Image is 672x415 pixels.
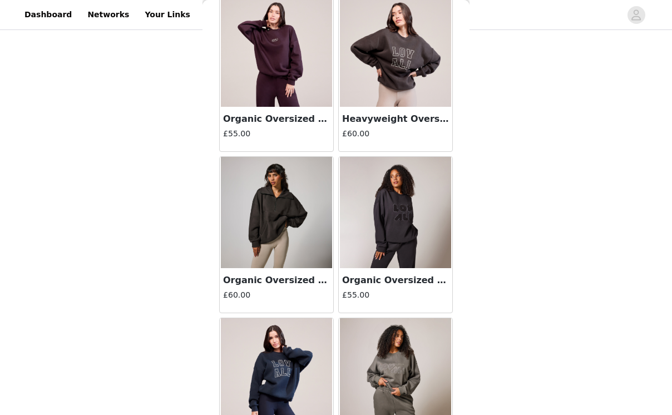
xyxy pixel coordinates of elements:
[81,2,136,27] a: Networks
[342,289,449,301] h4: £55.00
[340,157,451,268] img: Organic Oversized Sweatshirt Style 1 - Shadow
[342,128,449,140] h4: £60.00
[223,274,330,287] h3: Organic Oversized 1/4 Zip Sweatshirt - Black Coffee
[631,6,641,24] div: avatar
[342,112,449,126] h3: Heavyweight Oversized Sweatshirt Varsity - Black Coffee
[223,128,330,140] h4: £55.00
[223,112,330,126] h3: Organic Oversized Sweatshirt Second Nature - Wine
[18,2,78,27] a: Dashboard
[342,274,449,287] h3: Organic Oversized Sweatshirt Style 1 - Shadow
[138,2,197,27] a: Your Links
[221,157,332,268] img: Organic Oversized 1/4 Zip Sweatshirt - Black Coffee
[223,289,330,301] h4: £60.00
